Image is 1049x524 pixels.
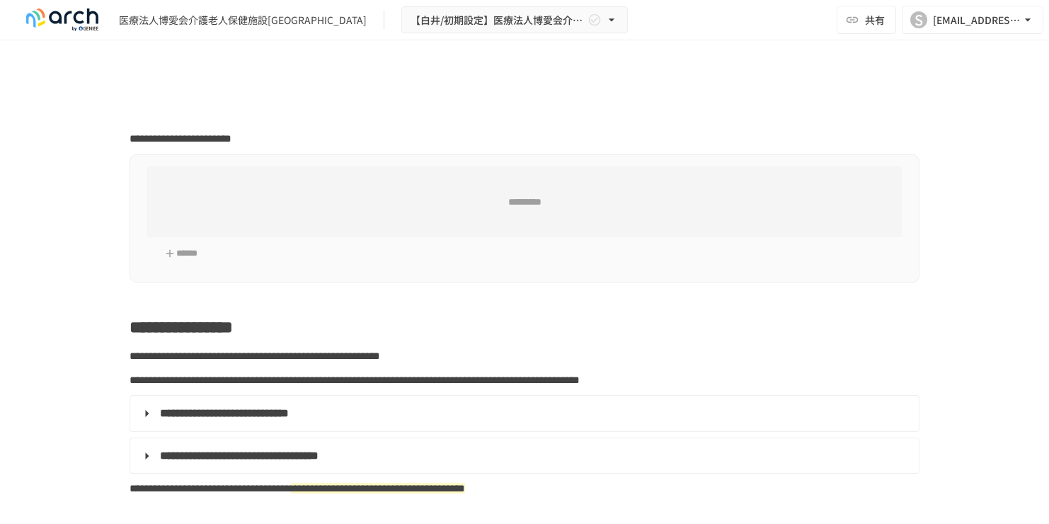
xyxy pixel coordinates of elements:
button: 【白井/初期設定】医療法人博愛会介護老人保健施設寿光園 様_初期設定サポート [401,6,628,34]
button: 共有 [837,6,896,34]
button: S[EMAIL_ADDRESS][DOMAIN_NAME] [902,6,1043,34]
div: 医療法人博愛会介護老人保健施設[GEOGRAPHIC_DATA] [119,13,367,28]
div: [EMAIL_ADDRESS][DOMAIN_NAME] [933,11,1021,29]
span: 【白井/初期設定】医療法人博愛会介護老人保健施設寿光園 様_初期設定サポート [411,11,585,29]
span: 共有 [865,12,885,28]
img: logo-default@2x-9cf2c760.svg [17,8,108,31]
div: S [910,11,927,28]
